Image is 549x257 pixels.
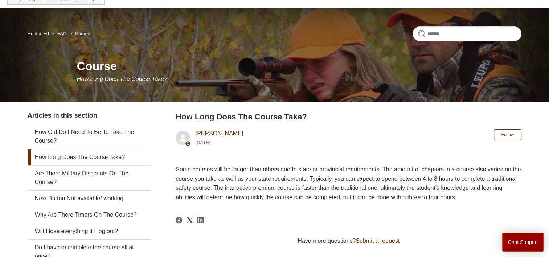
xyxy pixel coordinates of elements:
[176,165,521,202] p: Some courses will be longer than others due to state or provincial requirements. The amount of ch...
[75,31,90,36] a: Course
[28,112,97,119] span: Articles in this section
[176,111,521,123] h2: How Long Does The Course Take?
[187,217,193,223] svg: Share this page on X Corp
[77,76,167,82] span: How Long Does The Course Take?
[28,149,151,165] a: How Long Does The Course Take?
[413,26,521,41] input: Search
[502,233,544,252] button: Chat Support
[28,207,151,223] a: Why Are There Timers On The Course?
[57,31,67,36] a: FAQ
[28,31,50,36] li: Hunter-Ed
[28,191,151,207] a: Next Button Not available/ working
[28,166,151,190] a: Are There Military Discounts On The Course?
[50,31,68,36] li: FAQ
[28,223,151,239] a: Will I lose everything if I log out?
[187,217,193,223] a: X Corp
[176,217,182,223] a: Facebook
[197,217,204,223] svg: Share this page on LinkedIn
[176,217,182,223] svg: Share this page on Facebook
[28,31,49,36] a: Hunter-Ed
[196,130,243,136] a: [PERSON_NAME]
[196,140,210,145] time: 05/15/2024, 10:20
[197,217,204,223] a: LinkedIn
[494,129,522,140] button: Follow Article
[28,124,151,149] a: How Old Do I Need To Be To Take The Course?
[77,57,522,75] h1: Course
[176,237,521,245] div: Have more questions?
[68,31,90,36] li: Course
[356,238,400,244] a: Submit a request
